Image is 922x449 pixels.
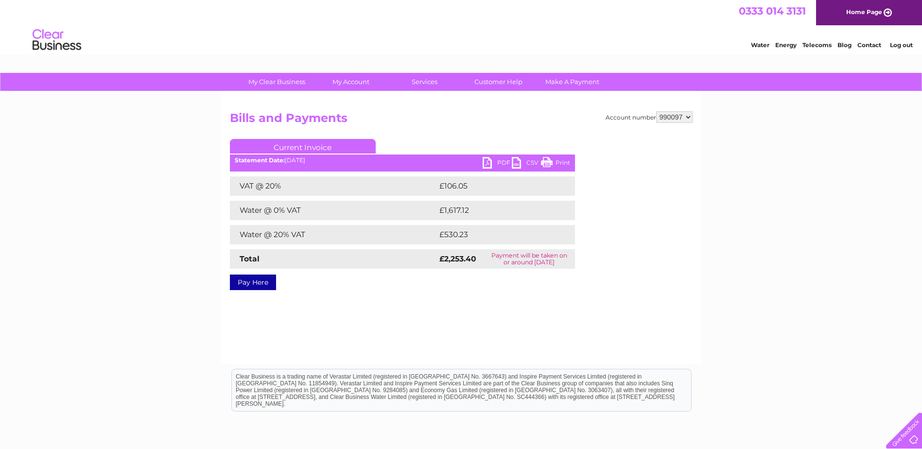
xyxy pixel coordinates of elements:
[237,73,317,91] a: My Clear Business
[437,225,557,244] td: £530.23
[541,157,570,171] a: Print
[230,201,437,220] td: Water @ 0% VAT
[606,111,693,123] div: Account number
[232,5,691,47] div: Clear Business is a trading name of Verastar Limited (registered in [GEOGRAPHIC_DATA] No. 3667643...
[311,73,391,91] a: My Account
[240,254,260,263] strong: Total
[775,41,797,49] a: Energy
[739,5,806,17] a: 0333 014 3131
[230,275,276,290] a: Pay Here
[230,176,437,196] td: VAT @ 20%
[484,249,574,269] td: Payment will be taken on or around [DATE]
[857,41,881,49] a: Contact
[230,139,376,154] a: Current Invoice
[437,176,557,196] td: £106.05
[235,156,285,164] b: Statement Date:
[32,25,82,55] img: logo.png
[439,254,476,263] strong: £2,253.40
[230,111,693,130] h2: Bills and Payments
[837,41,852,49] a: Blog
[483,157,512,171] a: PDF
[458,73,539,91] a: Customer Help
[230,157,575,164] div: [DATE]
[802,41,832,49] a: Telecoms
[751,41,769,49] a: Water
[384,73,465,91] a: Services
[890,41,913,49] a: Log out
[532,73,612,91] a: Make A Payment
[230,225,437,244] td: Water @ 20% VAT
[437,201,558,220] td: £1,617.12
[512,157,541,171] a: CSV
